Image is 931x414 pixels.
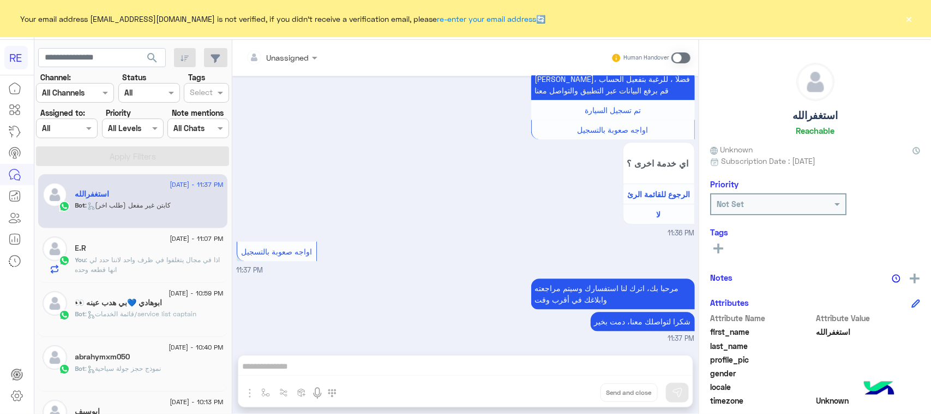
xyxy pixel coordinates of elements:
[146,51,159,64] span: search
[59,255,70,266] img: WhatsApp
[797,63,834,100] img: defaultAdmin.png
[623,54,669,62] small: Human Handover
[43,291,67,316] img: defaultAdmin.png
[668,228,695,239] span: 11:36 PM
[796,126,834,135] h6: Reachable
[816,326,921,338] span: استغفرالله
[40,72,71,83] label: Channel:
[4,46,28,69] div: RE
[170,397,223,407] span: [DATE] - 10:13 PM
[600,383,658,402] button: Send and close
[792,109,838,122] h5: استغفرالله
[237,266,263,274] span: 11:37 PM
[43,236,67,261] img: defaultAdmin.png
[710,179,738,189] h6: Priority
[710,368,814,379] span: gender
[75,298,163,307] h5: ابوهادي 💙بي هدب عينه 👀
[627,158,690,168] span: اي خدمة اخرى ؟
[75,256,86,264] span: You
[710,312,814,324] span: Attribute Name
[59,201,70,212] img: WhatsApp
[710,395,814,406] span: timezone
[710,273,732,282] h6: Notes
[627,190,690,199] span: الرجوع للقائمة الرئ
[122,72,146,83] label: Status
[40,107,85,119] label: Assigned to:
[170,234,223,244] span: [DATE] - 11:07 PM
[75,201,86,209] span: Bot
[816,395,921,406] span: Unknown
[75,352,130,362] h5: abrahymxm050
[241,247,312,256] span: اواجه صعوبة بالتسجيل
[816,381,921,393] span: null
[75,244,87,253] h5: E.R
[710,340,814,352] span: last_name
[86,310,197,318] span: : قائمة الخدمات/service list captain
[710,298,749,307] h6: Attributes
[585,105,641,115] span: تم تسجيل السيارة
[591,312,695,331] p: 24/8/2025, 11:37 PM
[710,381,814,393] span: locale
[531,69,695,100] p: 24/8/2025, 11:36 PM
[657,210,661,219] span: لا
[437,14,537,23] a: re-enter your email address
[710,326,814,338] span: first_name
[21,13,546,25] span: Your email address [EMAIL_ADDRESS][DOMAIN_NAME] is not verified, if you didn't receive a verifica...
[75,190,110,199] h5: استغفرالله
[710,227,920,237] h6: Tags
[860,370,898,409] img: hulul-logo.png
[668,334,695,344] span: 11:37 PM
[106,107,131,119] label: Priority
[75,310,86,318] span: Bot
[892,274,900,283] img: notes
[188,72,205,83] label: Tags
[86,201,171,209] span: : كابتن غير مفعل (طلب اخر)
[169,342,223,352] span: [DATE] - 10:40 PM
[86,364,161,372] span: : نموذج حجز جولة سياحية
[59,364,70,375] img: WhatsApp
[578,125,648,134] span: اواجه صعوبة بالتسجيل
[75,256,220,274] span: اذا في مجال يتغلفوا في ظرف واحد لاننا حدد لي انها قطعه وحده
[75,364,86,372] span: Bot
[904,13,915,24] button: ×
[59,310,70,321] img: WhatsApp
[139,48,166,72] button: search
[721,155,815,167] span: Subscription Date : [DATE]
[43,182,67,207] img: defaultAdmin.png
[816,368,921,379] span: null
[172,107,224,119] label: Note mentions
[816,312,921,324] span: Attribute Value
[169,288,223,298] span: [DATE] - 10:59 PM
[170,180,223,190] span: [DATE] - 11:37 PM
[36,146,229,166] button: Apply Filters
[710,144,753,155] span: Unknown
[910,274,920,283] img: add
[43,345,67,370] img: defaultAdmin.png
[188,86,213,100] div: Select
[531,279,695,309] p: 24/8/2025, 11:37 PM
[710,354,814,365] span: profile_pic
